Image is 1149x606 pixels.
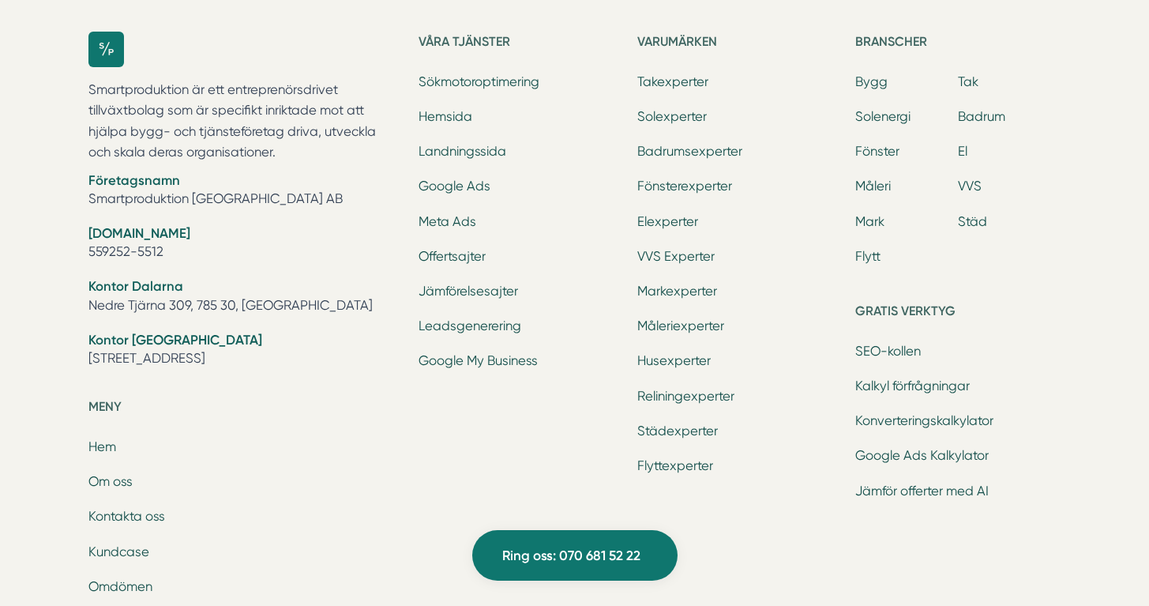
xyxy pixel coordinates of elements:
a: Mark [855,214,884,229]
a: Husexperter [637,353,711,368]
a: Landningssida [419,144,506,159]
a: Kalkyl förfrågningar [855,378,970,393]
a: Fönster [855,144,899,159]
a: VVS Experter [637,249,715,264]
a: Badrum [958,109,1005,124]
h5: Gratis verktyg [855,301,1061,326]
li: [STREET_ADDRESS] [88,331,400,371]
h5: Branscher [855,32,1061,57]
a: Solexperter [637,109,707,124]
a: Reliningexperter [637,389,734,404]
a: Badrumsexperter [637,144,742,159]
a: VVS [958,179,982,194]
a: Fönsterexperter [637,179,732,194]
a: Kundcase [88,544,149,559]
a: Jämför offerter med AI [855,484,989,499]
a: Takexperter [637,74,708,89]
a: Ring oss: 070 681 52 22 [472,530,678,581]
a: Google Ads [419,179,490,194]
a: Sökmotoroptimering [419,74,539,89]
a: Tak [958,74,978,89]
a: Hemsida [419,109,472,124]
strong: [DOMAIN_NAME] [88,225,190,241]
a: Måleri [855,179,891,194]
li: Nedre Tjärna 309, 785 30, [GEOGRAPHIC_DATA] [88,277,400,318]
a: Flytt [855,249,881,264]
strong: Företagsnamn [88,172,180,188]
h5: Meny [88,397,400,422]
a: Leadsgenerering [419,318,521,333]
a: Hem [88,439,116,454]
a: Måleriexperter [637,318,724,333]
a: Kontakta oss [88,509,165,524]
span: Ring oss: 070 681 52 22 [502,545,640,566]
a: SEO-kollen [855,344,921,359]
a: Jämförelsesajter [419,284,518,299]
a: Flyttexperter [637,458,713,473]
li: Smartproduktion [GEOGRAPHIC_DATA] AB [88,171,400,212]
strong: Kontor Dalarna [88,278,183,294]
a: Om oss [88,474,133,489]
a: Konverteringskalkylator [855,413,993,428]
a: Solenergi [855,109,911,124]
a: Meta Ads [419,214,476,229]
p: Smartproduktion är ett entreprenörsdrivet tillväxtbolag som är specifikt inriktade mot att hjälpa... [88,80,400,164]
a: Elexperter [637,214,698,229]
a: Städ [958,214,987,229]
a: Offertsajter [419,249,486,264]
strong: Kontor [GEOGRAPHIC_DATA] [88,332,262,348]
h5: Varumärken [637,32,843,57]
a: Städexperter [637,423,718,439]
a: Bygg [855,74,888,89]
a: Omdömen [88,579,152,594]
h5: Våra tjänster [419,32,624,57]
a: Google Ads Kalkylator [855,448,989,463]
li: 559252-5512 [88,224,400,265]
a: El [958,144,967,159]
a: Google My Business [419,353,538,368]
a: Markexperter [637,284,717,299]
